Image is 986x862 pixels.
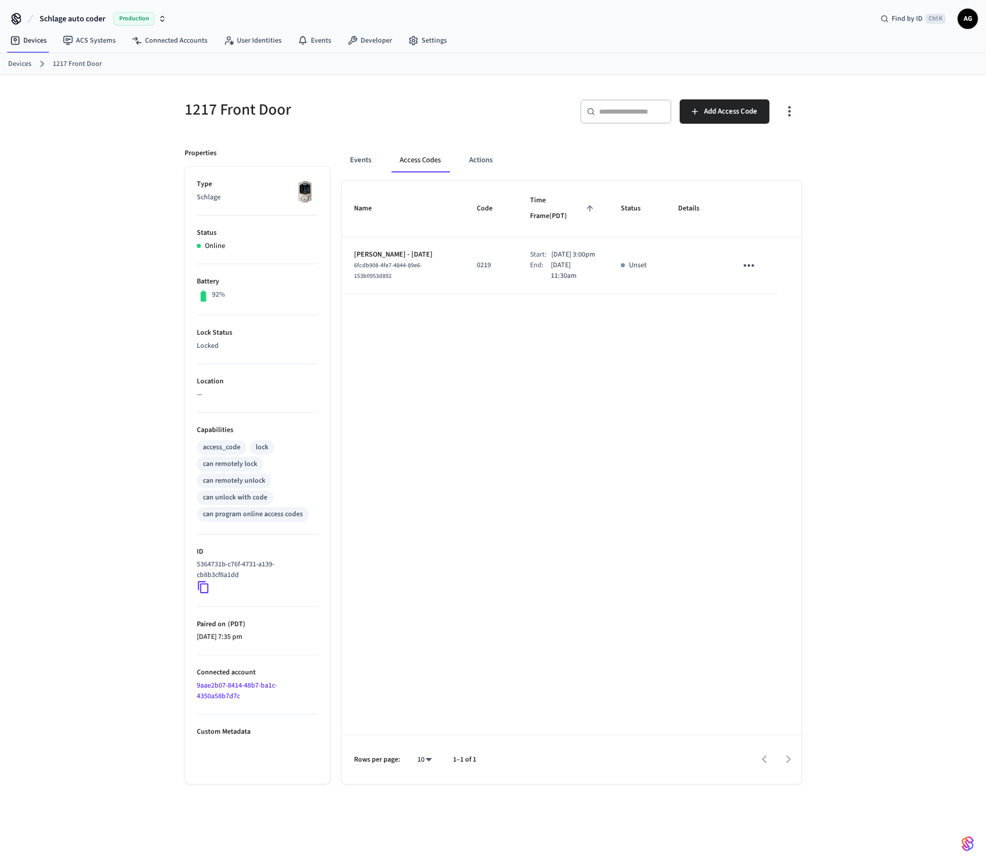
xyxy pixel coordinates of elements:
img: SeamLogoGradient.69752ec5.svg [962,836,974,852]
p: Status [197,228,318,238]
span: Add Access Code [704,105,757,118]
div: ant example [342,148,801,172]
p: 5364731b-c76f-4731-a139-cb8b3cf8a1dd [197,559,313,581]
button: AG [958,9,978,29]
button: Add Access Code [680,99,769,124]
a: Settings [400,31,455,50]
p: Battery [197,276,318,287]
p: Capabilities [197,425,318,436]
p: Paired on [197,619,318,630]
span: Time Frame(PDT) [530,193,596,225]
p: Custom Metadata [197,727,318,737]
div: access_code [203,442,240,453]
p: Unset [629,260,647,271]
div: can remotely lock [203,459,257,470]
div: can remotely unlock [203,476,265,486]
table: sticky table [342,181,801,294]
span: Find by ID [892,14,923,24]
p: 0219 [477,260,506,271]
button: Actions [461,148,501,172]
span: Schlage auto coder [40,13,105,25]
p: [PERSON_NAME] - [DATE] [354,249,452,260]
p: [DATE] 3:00pm [551,249,595,260]
button: Access Codes [392,148,449,172]
p: Schlage [197,192,318,203]
p: — [197,389,318,400]
div: Start: [530,249,551,260]
span: Name [354,201,385,217]
p: Properties [185,148,217,159]
a: Devices [2,31,55,50]
p: Online [205,241,225,252]
div: 10 [412,752,437,767]
p: [DATE] 11:30am [551,260,596,281]
h5: 1217 Front Door [185,99,487,120]
span: Code [477,201,506,217]
a: Developer [339,31,400,50]
a: 1217 Front Door [53,59,102,69]
a: Connected Accounts [124,31,216,50]
a: Devices [8,59,31,69]
span: Production [114,12,154,25]
p: Rows per page: [354,755,400,765]
a: ACS Systems [55,31,124,50]
div: can program online access codes [203,509,303,520]
p: ID [197,547,318,557]
button: Events [342,148,379,172]
span: Ctrl K [926,14,945,24]
p: Type [197,179,318,190]
div: can unlock with code [203,492,267,503]
div: Find by IDCtrl K [872,10,954,28]
span: ( PDT ) [226,619,245,629]
p: Locked [197,341,318,351]
span: Status [621,201,654,217]
a: Events [290,31,339,50]
a: 9aae2b07-8414-48b7-ba1c-4350a58b7d7c [197,680,277,701]
div: lock [256,442,268,453]
img: Schlage Sense Smart Deadbolt with Camelot Trim, Front [292,179,318,204]
p: Lock Status [197,328,318,338]
span: AG [959,10,977,28]
p: 1–1 of 1 [453,755,476,765]
p: Connected account [197,667,318,678]
p: 92% [212,290,225,300]
span: Details [678,201,713,217]
a: User Identities [216,31,290,50]
p: Location [197,376,318,387]
span: 6fcdb908-4fe7-4844-89e6-153b0953d892 [354,261,422,280]
p: [DATE] 7:35 pm [197,632,318,642]
div: End: [530,260,551,281]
